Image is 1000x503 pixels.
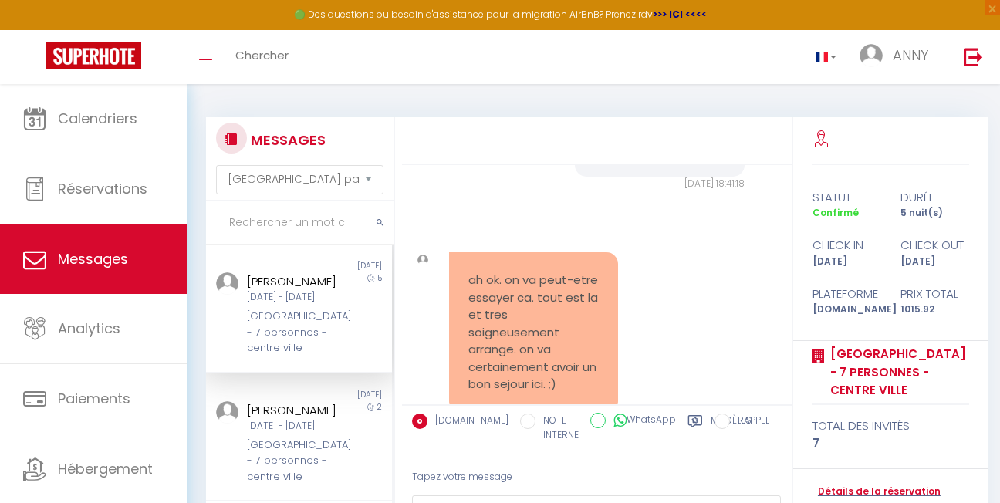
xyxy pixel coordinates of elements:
div: 5 nuit(s) [890,206,979,221]
img: ... [216,272,238,295]
span: Paiements [58,389,130,408]
a: Détails de la réservation [812,484,941,499]
div: [GEOGRAPHIC_DATA] - 7 personnes - centre ville [247,437,345,484]
input: Rechercher un mot clé [206,201,394,245]
div: Tapez votre message [412,458,782,496]
div: [DATE] [890,255,979,269]
span: 2 [377,401,382,413]
pre: ah ok. on va peut-etre essayer ca. tout est la et tres soigneusement arrange. on va certainement ... [468,272,599,393]
div: [PERSON_NAME] [247,272,345,291]
span: 5 [377,272,382,284]
span: Hébergement [58,459,153,478]
div: [GEOGRAPHIC_DATA] - 7 personnes - centre ville [247,309,345,356]
span: Calendriers [58,109,137,128]
div: [DATE] - [DATE] [247,419,345,434]
div: [PERSON_NAME] [247,401,345,420]
label: Modèles [711,414,752,445]
div: [DATE] [802,255,891,269]
div: statut [802,188,891,207]
img: ... [417,255,429,266]
div: 1015.92 [890,302,979,317]
div: [DATE] [299,260,391,272]
a: ... ANNY [848,30,948,84]
img: ... [860,44,883,67]
h3: MESSAGES [247,123,326,157]
label: RAPPEL [730,414,769,430]
img: ... [216,401,238,424]
label: NOTE INTERNE [535,414,579,443]
div: [DATE] [299,389,391,401]
img: logout [964,47,983,66]
a: [GEOGRAPHIC_DATA] - 7 personnes - centre ville [825,345,969,400]
div: [DOMAIN_NAME] [802,302,891,317]
label: WhatsApp [606,413,676,430]
span: Messages [58,249,128,268]
div: [DATE] - [DATE] [247,290,345,305]
a: >>> ICI <<<< [653,8,707,21]
div: total des invités [812,417,969,435]
div: 7 [812,434,969,453]
img: Super Booking [46,42,141,69]
span: ANNY [893,46,928,65]
span: Confirmé [812,206,859,219]
label: [DOMAIN_NAME] [427,414,508,430]
div: check in [802,236,891,255]
div: check out [890,236,979,255]
div: Prix total [890,285,979,303]
span: Chercher [235,47,289,63]
div: durée [890,188,979,207]
span: Réservations [58,179,147,198]
span: Analytics [58,319,120,338]
a: Chercher [224,30,300,84]
div: [DATE] 18:41:18 [575,177,744,191]
div: Plateforme [802,285,891,303]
